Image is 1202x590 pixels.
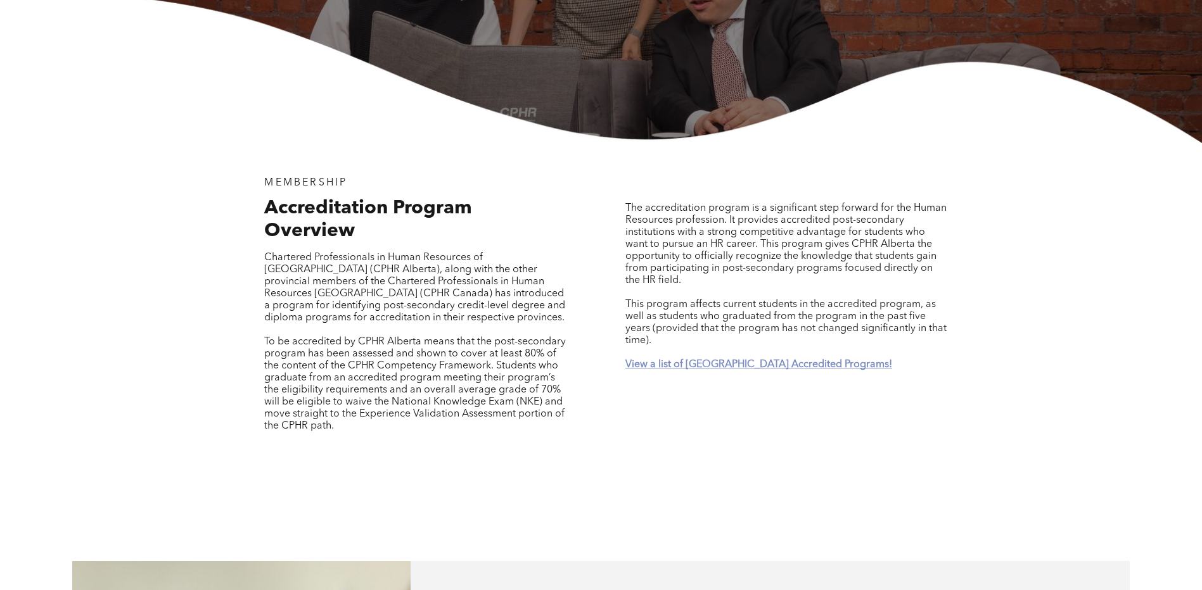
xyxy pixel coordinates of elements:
span: This program affects current students in the accredited program, as well as students who graduate... [625,299,947,346]
span: MEMBERSHIP [264,178,347,188]
span: To be accredited by CPHR Alberta means that the post-secondary program has been assessed and show... [264,337,566,431]
span: Chartered Professionals in Human Resources of [GEOGRAPHIC_DATA] (CPHR Alberta), along with the ot... [264,253,565,323]
span: Accreditation Program Overview [264,199,472,241]
span: The accreditation program is a significant step forward for the Human Resources profession. It pr... [625,203,947,286]
a: View a list of [GEOGRAPHIC_DATA] Accredited Programs! [625,360,892,370]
